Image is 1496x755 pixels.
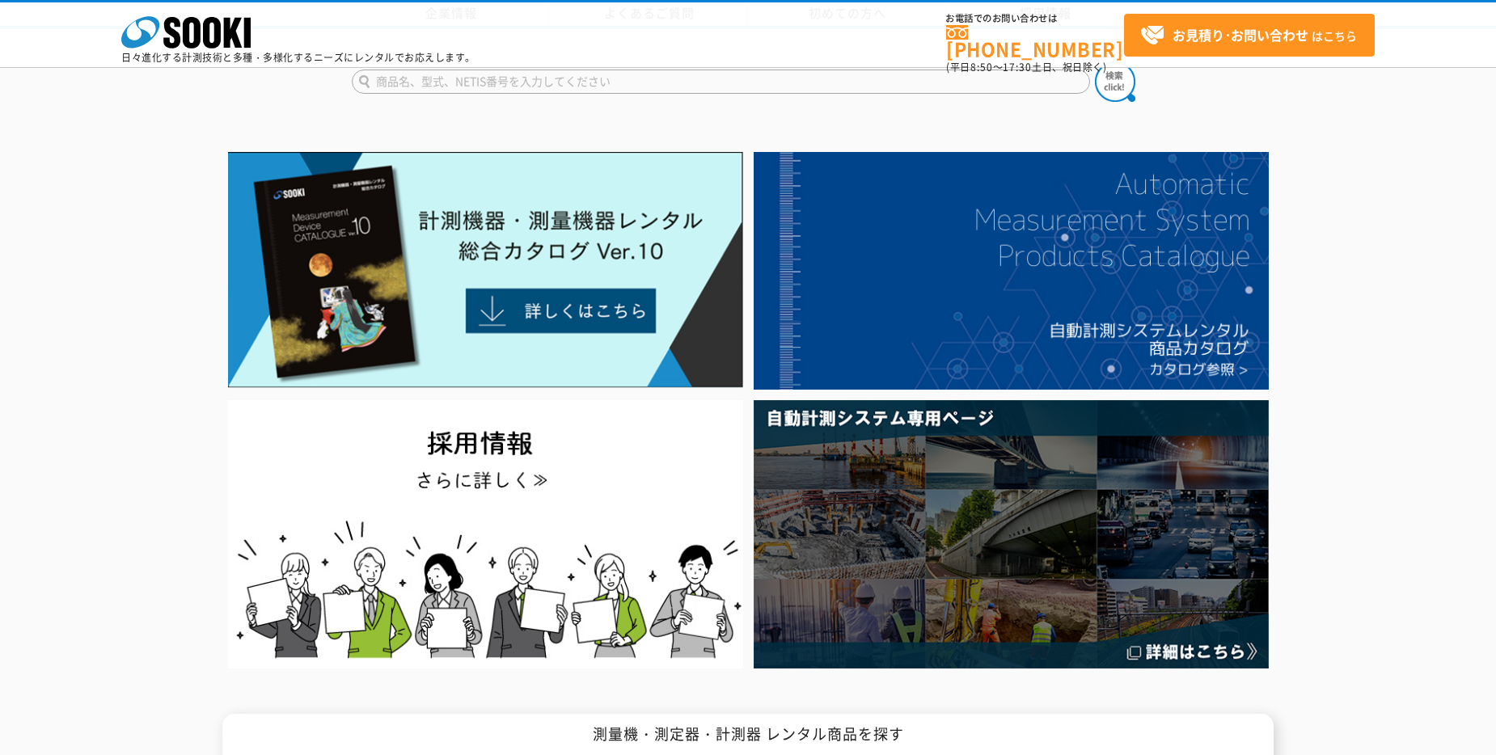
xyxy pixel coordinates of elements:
img: SOOKI recruit [228,400,743,668]
strong: お見積り･お問い合わせ [1173,25,1308,44]
input: 商品名、型式、NETIS番号を入力してください [352,70,1090,94]
a: [PHONE_NUMBER] [946,25,1124,58]
span: (平日 ～ 土日、祝日除く) [946,60,1106,74]
img: Catalog Ver10 [228,152,743,388]
img: 自動計測システムカタログ [754,152,1269,390]
span: お電話でのお問い合わせは [946,14,1124,23]
img: btn_search.png [1095,61,1135,102]
span: 8:50 [970,60,993,74]
span: 17:30 [1003,60,1032,74]
a: お見積り･お問い合わせはこちら [1124,14,1375,57]
span: はこちら [1140,23,1357,48]
p: 日々進化する計測技術と多種・多様化するニーズにレンタルでお応えします。 [121,53,475,62]
img: 自動計測システム専用ページ [754,400,1269,668]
